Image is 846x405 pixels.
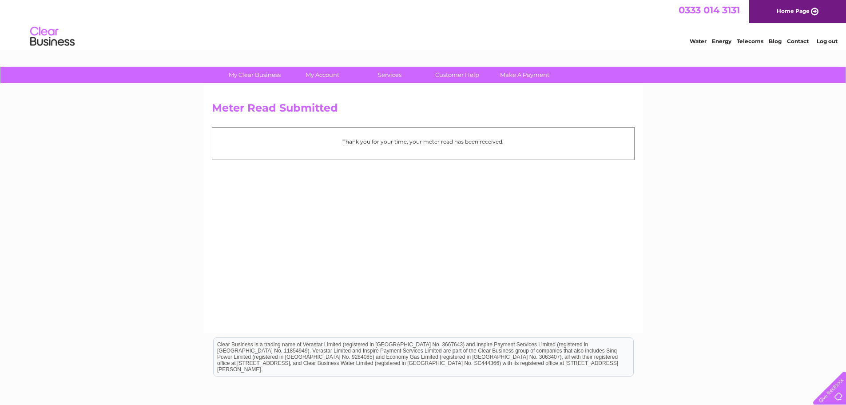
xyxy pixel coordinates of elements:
[286,67,359,83] a: My Account
[817,38,838,44] a: Log out
[218,67,291,83] a: My Clear Business
[30,23,75,50] img: logo.png
[712,38,731,44] a: Energy
[690,38,707,44] a: Water
[421,67,494,83] a: Customer Help
[488,67,561,83] a: Make A Payment
[353,67,426,83] a: Services
[212,102,635,119] h2: Meter Read Submitted
[737,38,763,44] a: Telecoms
[214,5,633,43] div: Clear Business is a trading name of Verastar Limited (registered in [GEOGRAPHIC_DATA] No. 3667643...
[679,4,740,16] a: 0333 014 3131
[217,137,630,146] p: Thank you for your time, your meter read has been received.
[787,38,809,44] a: Contact
[769,38,782,44] a: Blog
